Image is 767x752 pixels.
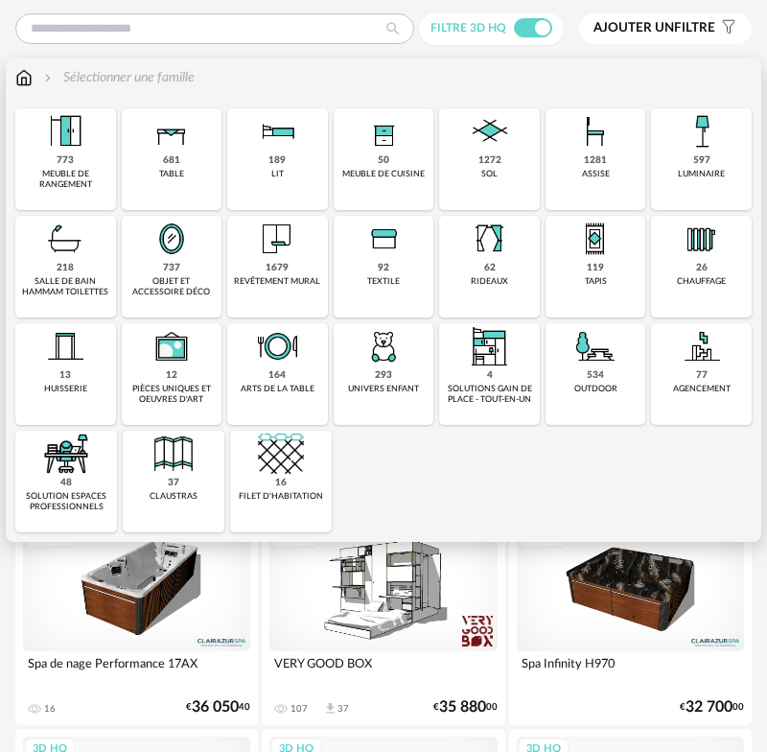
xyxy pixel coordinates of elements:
[44,703,56,715] div: 16
[149,108,195,154] img: Table.png
[680,701,744,714] div: € 00
[517,651,744,690] div: Spa Infinity H970
[42,108,88,154] img: Meuble%20de%20rangement.png
[323,701,337,716] span: Download icon
[40,68,195,87] div: Sélectionner une famille
[268,154,286,167] div: 189
[360,216,407,262] img: Textile.png
[21,491,111,513] div: solution espaces professionnels
[430,22,506,34] span: Filtre 3D HQ
[478,154,501,167] div: 1272
[150,491,198,502] div: claustras
[337,703,349,715] div: 37
[593,20,715,36] span: filtre
[585,276,607,287] div: tapis
[163,262,180,274] div: 737
[587,262,604,274] div: 119
[128,276,217,298] div: objet et accessoire déco
[678,169,725,179] div: luminaire
[375,369,392,382] div: 293
[21,276,110,298] div: salle de bain hammam toilettes
[342,169,425,179] div: meuble de cuisine
[679,323,725,369] img: Agencement.png
[367,276,400,287] div: textile
[23,651,250,690] div: Spa de nage Performance 17AX
[679,108,725,154] img: Luminaire.png
[57,262,74,274] div: 218
[254,108,300,154] img: Literie.png
[467,108,513,154] img: Sol.png
[509,516,752,725] a: 3D HQ Spa Infinity H970 €32 70000
[445,384,534,406] div: solutions gain de place - tout-en-un
[149,216,195,262] img: Miroir.png
[254,216,300,262] img: Papier%20peint.png
[439,701,486,714] span: 35 880
[159,169,184,179] div: table
[166,369,177,382] div: 12
[487,369,493,382] div: 4
[360,323,407,369] img: UniversEnfant.png
[168,477,179,489] div: 37
[192,701,239,714] span: 36 050
[241,384,314,394] div: arts de la table
[275,477,287,489] div: 16
[291,703,308,715] div: 107
[360,108,407,154] img: Rangement.png
[163,154,180,167] div: 681
[348,384,419,394] div: univers enfant
[679,216,725,262] img: Radiateur.png
[572,216,618,262] img: Tapis.png
[262,516,504,725] a: 3D HQ VERY GOOD BOX 107 Download icon 37 €35 88000
[471,276,508,287] div: rideaux
[481,169,498,179] div: sol
[686,701,732,714] span: 32 700
[587,369,604,382] div: 534
[239,491,323,502] div: filet d'habitation
[60,477,72,489] div: 48
[151,431,197,477] img: Cloison.png
[467,216,513,262] img: Rideaux.png
[484,262,496,274] div: 62
[572,108,618,154] img: Assise.png
[40,68,56,87] img: svg+xml;base64,PHN2ZyB3aWR0aD0iMTYiIGhlaWdodD0iMTYiIHZpZXdCb3g9IjAgMCAxNiAxNiIgZmlsbD0ibm9uZSIgeG...
[715,20,737,36] span: Filter icon
[673,384,731,394] div: agencement
[128,384,217,406] div: pièces uniques et oeuvres d'art
[593,21,674,35] span: Ajouter un
[15,68,33,87] img: svg+xml;base64,PHN2ZyB3aWR0aD0iMTYiIGhlaWdodD0iMTciIHZpZXdCb3g9IjAgMCAxNiAxNyIgZmlsbD0ibm9uZSIgeG...
[15,516,258,725] a: 3D HQ Spa de nage Performance 17AX 16 €36 05040
[467,323,513,369] img: ToutEnUn.png
[696,262,708,274] div: 26
[268,369,286,382] div: 164
[572,323,618,369] img: Outdoor.png
[43,431,89,477] img: espace-de-travail.png
[378,262,389,274] div: 92
[44,384,87,394] div: huisserie
[696,369,708,382] div: 77
[254,323,300,369] img: ArtTable.png
[579,13,752,44] button: Ajouter unfiltre Filter icon
[42,323,88,369] img: Huiserie.png
[42,216,88,262] img: Salle%20de%20bain.png
[258,431,304,477] img: filet.png
[234,276,320,287] div: revêtement mural
[582,169,610,179] div: assise
[149,323,195,369] img: UniqueOeuvre.png
[378,154,389,167] div: 50
[186,701,250,714] div: € 40
[433,701,498,714] div: € 00
[269,651,497,690] div: VERY GOOD BOX
[57,154,74,167] div: 773
[584,154,607,167] div: 1281
[574,384,617,394] div: outdoor
[677,276,726,287] div: chauffage
[21,169,110,191] div: meuble de rangement
[693,154,710,167] div: 597
[271,169,284,179] div: lit
[59,369,71,382] div: 13
[266,262,289,274] div: 1679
